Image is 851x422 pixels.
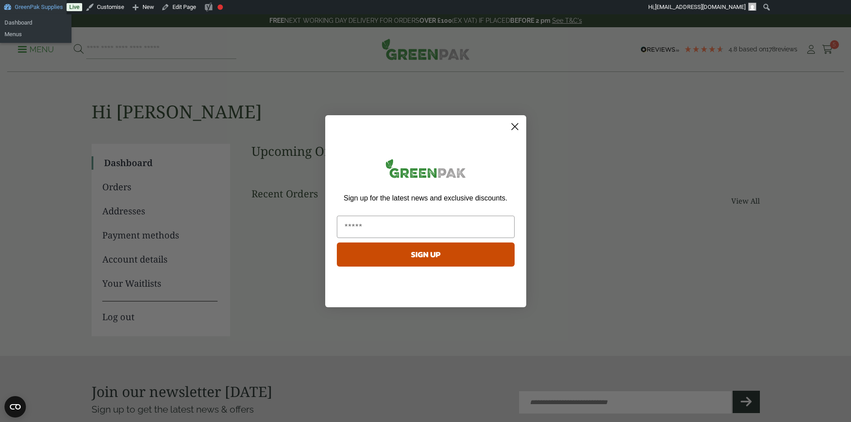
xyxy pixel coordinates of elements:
[337,155,515,185] img: greenpak_logo
[337,216,515,238] input: Email
[344,194,507,202] span: Sign up for the latest news and exclusive discounts.
[218,4,223,10] div: Focus keyphrase not set
[655,4,746,10] span: [EMAIL_ADDRESS][DOMAIN_NAME]
[507,119,523,134] button: Close dialog
[67,3,82,11] a: Live
[337,242,515,267] button: SIGN UP
[4,396,26,418] button: Open CMP widget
